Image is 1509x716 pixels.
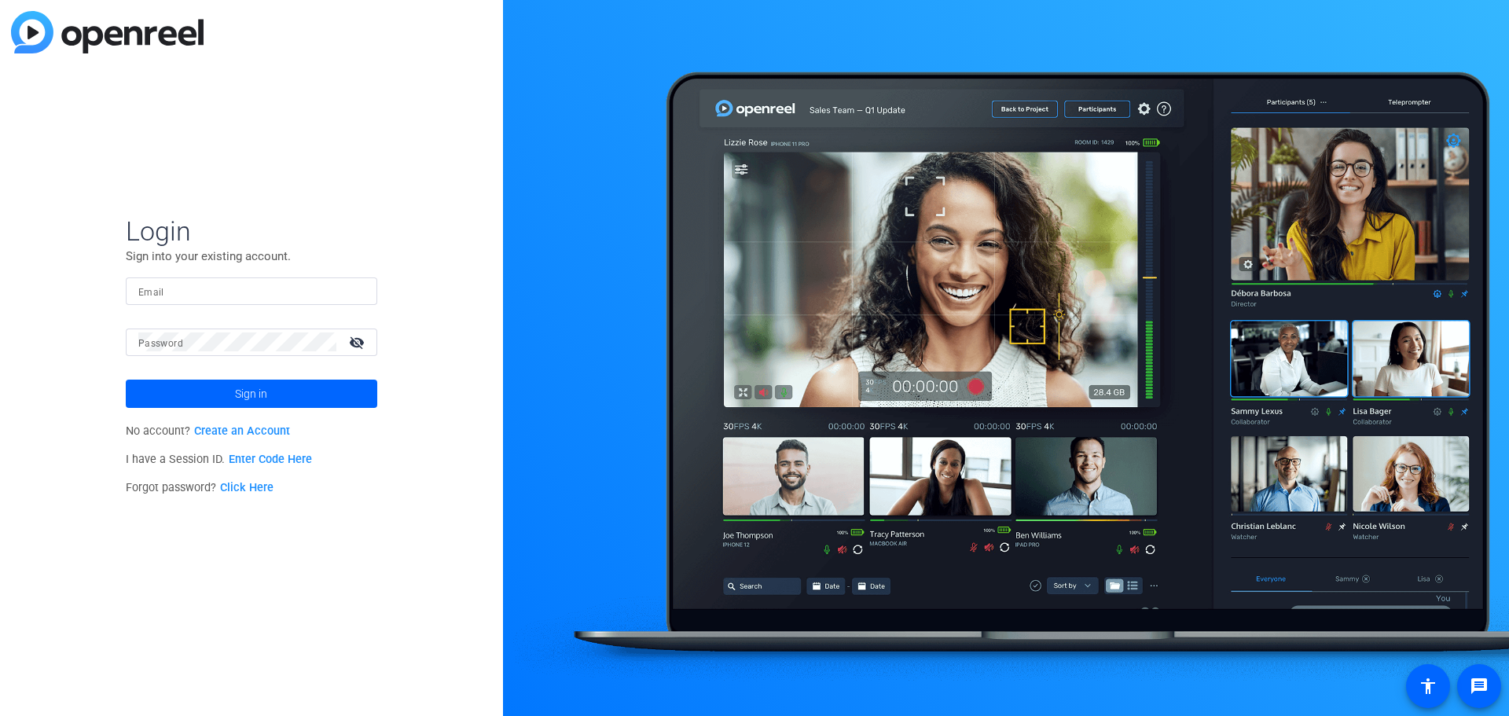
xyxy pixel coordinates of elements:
span: I have a Session ID. [126,453,312,466]
a: Create an Account [194,424,290,438]
mat-label: Email [138,287,164,298]
mat-icon: visibility_off [340,331,377,354]
mat-icon: message [1470,677,1489,696]
a: Click Here [220,481,274,494]
mat-icon: accessibility [1419,677,1437,696]
span: Forgot password? [126,481,274,494]
a: Enter Code Here [229,453,312,466]
img: blue-gradient.svg [11,11,204,53]
span: Login [126,215,377,248]
span: Sign in [235,374,267,413]
mat-label: Password [138,338,183,349]
input: Enter Email Address [138,281,365,300]
span: No account? [126,424,290,438]
p: Sign into your existing account. [126,248,377,265]
button: Sign in [126,380,377,408]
